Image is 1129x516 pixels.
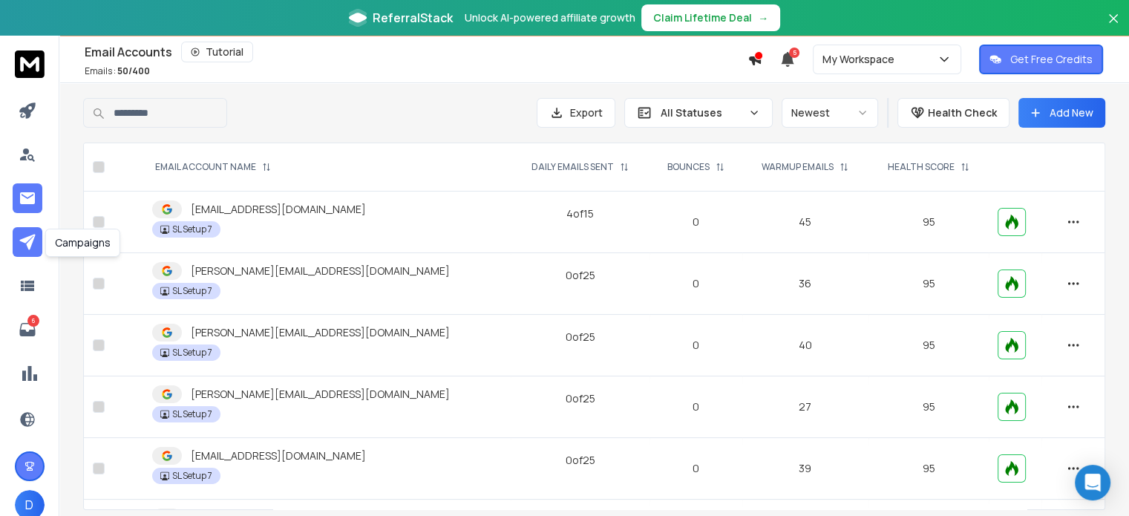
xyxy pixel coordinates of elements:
div: Email Accounts [85,42,747,62]
p: SL Setup 7 [172,470,212,482]
span: 5 [789,48,799,58]
div: Campaigns [45,229,120,257]
p: [EMAIL_ADDRESS][DOMAIN_NAME] [191,448,366,463]
button: Add New [1018,98,1105,128]
p: Get Free Credits [1010,52,1093,67]
p: SL Setup 7 [172,223,212,235]
p: [EMAIL_ADDRESS][DOMAIN_NAME] [191,202,366,217]
p: Health Check [928,105,997,120]
p: [PERSON_NAME][EMAIL_ADDRESS][DOMAIN_NAME] [191,387,450,402]
p: 0 [658,338,733,353]
td: 95 [868,438,989,500]
p: 0 [658,276,733,291]
td: 95 [868,315,989,376]
p: SL Setup 7 [172,347,212,359]
p: My Workspace [822,52,900,67]
td: 95 [868,192,989,253]
div: 0 of 25 [566,330,595,344]
td: 40 [742,315,868,376]
span: → [758,10,768,25]
button: Get Free Credits [979,45,1103,74]
p: HEALTH SCORE [888,161,955,173]
p: SL Setup 7 [172,285,212,297]
p: 0 [658,399,733,414]
td: 39 [742,438,868,500]
p: [PERSON_NAME][EMAIL_ADDRESS][DOMAIN_NAME] [191,325,450,340]
div: EMAIL ACCOUNT NAME [155,161,271,173]
p: BOUNCES [667,161,710,173]
div: 4 of 15 [566,206,594,221]
p: All Statuses [661,105,742,120]
button: Tutorial [181,42,253,62]
p: SL Setup 7 [172,408,212,420]
button: Claim Lifetime Deal→ [641,4,780,31]
p: 0 [658,215,733,229]
div: 0 of 25 [566,453,595,468]
td: 45 [742,192,868,253]
button: Export [537,98,615,128]
div: 0 of 25 [566,268,595,283]
p: DAILY EMAILS SENT [531,161,614,173]
p: 0 [658,461,733,476]
td: 27 [742,376,868,438]
td: 95 [868,253,989,315]
button: Health Check [897,98,1009,128]
a: 6 [13,315,42,344]
div: Open Intercom Messenger [1075,465,1110,500]
button: Newest [782,98,878,128]
p: Unlock AI-powered affiliate growth [465,10,635,25]
td: 95 [868,376,989,438]
button: Close banner [1104,9,1123,45]
p: Emails : [85,65,150,77]
p: [PERSON_NAME][EMAIL_ADDRESS][DOMAIN_NAME] [191,264,450,278]
div: 0 of 25 [566,391,595,406]
p: WARMUP EMAILS [762,161,834,173]
span: ReferralStack [373,9,453,27]
p: 6 [27,315,39,327]
span: 50 / 400 [117,65,150,77]
td: 36 [742,253,868,315]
